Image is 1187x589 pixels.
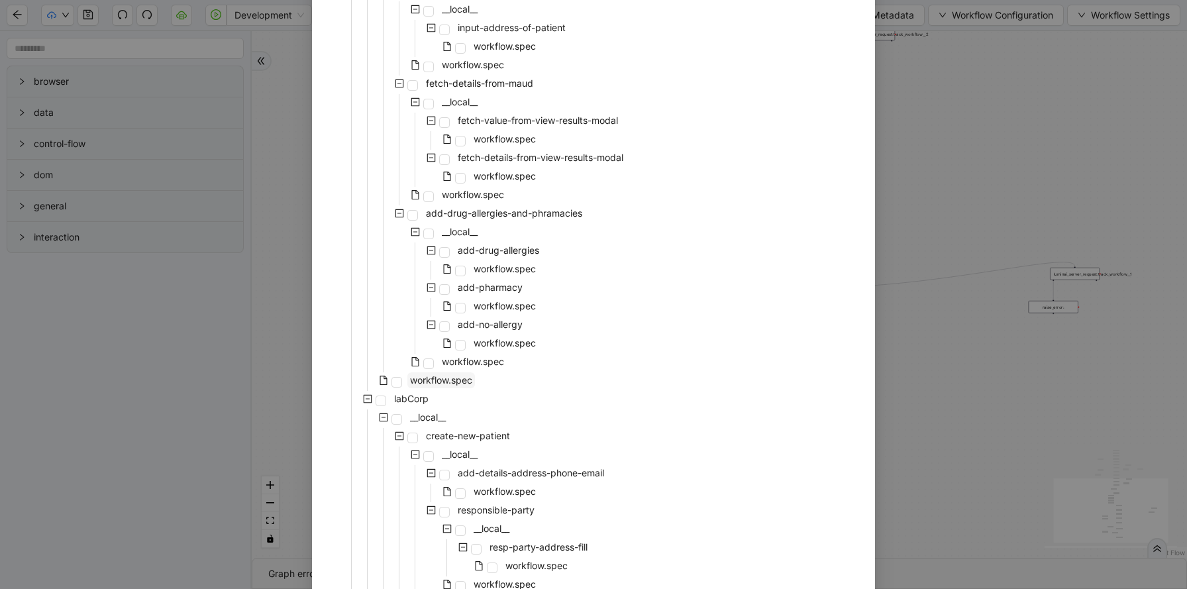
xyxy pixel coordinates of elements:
span: workflow.spec [442,59,504,70]
span: minus-square [427,468,436,478]
span: file [411,190,420,199]
span: add-pharmacy [458,282,523,293]
span: fetch-details-from-maud [423,76,536,91]
span: file [411,357,420,366]
span: file [442,134,452,144]
span: file [379,376,388,385]
span: workflow.spec [471,168,539,184]
span: minus-square [427,283,436,292]
span: fetch-value-from-view-results-modal [455,113,621,129]
span: add-details-address-phone-email [458,467,604,478]
span: workflow.spec [442,356,504,367]
span: fetch-details-from-view-results-modal [458,152,623,163]
span: add-no-allergy [458,319,523,330]
span: create-new-patient [423,428,513,444]
span: workflow.spec [471,131,539,147]
span: workflow.spec [474,40,536,52]
span: __local__ [439,224,480,240]
span: workflow.spec [471,298,539,314]
span: workflow.spec [439,187,507,203]
span: minus-square [395,79,404,88]
span: input-address-of-patient [455,20,568,36]
span: __local__ [439,447,480,462]
span: workflow.spec [474,170,536,182]
span: workflow.spec [474,300,536,311]
span: resp-party-address-fill [487,539,590,555]
span: __local__ [442,96,478,107]
span: file [474,561,484,570]
span: fetch-value-from-view-results-modal [458,115,618,126]
span: __local__ [410,411,446,423]
span: __local__ [471,521,512,537]
span: file [442,487,452,496]
span: file [442,264,452,274]
span: file [442,339,452,348]
span: add-drug-allergies [458,244,539,256]
span: minus-square [427,116,436,125]
span: minus-square [427,153,436,162]
span: workflow.spec [474,133,536,144]
span: minus-square [411,5,420,14]
span: fetch-details-from-maud [426,78,533,89]
span: workflow.spec [407,372,475,388]
span: workflow.spec [410,374,472,386]
span: labCorp [394,393,429,404]
span: minus-square [442,524,452,533]
span: file [442,172,452,181]
span: add-drug-allergies-and-phramacies [423,205,585,221]
span: workflow.spec [474,486,536,497]
span: workflow.spec [439,354,507,370]
span: workflow.spec [442,189,504,200]
span: file [442,301,452,311]
span: add-details-address-phone-email [455,465,607,481]
span: file [442,42,452,51]
span: minus-square [395,431,404,441]
span: __local__ [439,1,480,17]
span: add-pharmacy [455,280,525,295]
span: minus-square [427,320,436,329]
span: minus-square [395,209,404,218]
span: workflow.spec [503,558,570,574]
span: __local__ [439,94,480,110]
span: resp-party-address-fill [490,541,588,553]
span: minus-square [427,506,436,515]
span: input-address-of-patient [458,22,566,33]
span: workflow.spec [471,261,539,277]
span: add-drug-allergies [455,242,542,258]
span: __local__ [442,226,478,237]
span: add-no-allergy [455,317,525,333]
span: workflow.spec [474,337,536,348]
span: file [411,60,420,70]
span: responsible-party [455,502,537,518]
span: minus-square [411,227,420,237]
span: workflow.spec [474,263,536,274]
span: minus-square [411,97,420,107]
span: workflow.spec [471,484,539,500]
span: minus-square [379,413,388,422]
span: create-new-patient [426,430,510,441]
span: minus-square [427,23,436,32]
span: minus-square [458,543,468,552]
span: labCorp [391,391,431,407]
span: responsible-party [458,504,535,515]
span: workflow.spec [471,38,539,54]
span: minus-square [363,394,372,403]
span: add-drug-allergies-and-phramacies [426,207,582,219]
span: __local__ [442,449,478,460]
span: minus-square [411,450,420,459]
span: workflow.spec [471,335,539,351]
span: fetch-details-from-view-results-modal [455,150,626,166]
span: __local__ [474,523,509,534]
span: file [442,580,452,589]
span: workflow.spec [505,560,568,571]
span: workflow.spec [439,57,507,73]
span: minus-square [427,246,436,255]
span: __local__ [442,3,478,15]
span: __local__ [407,409,448,425]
